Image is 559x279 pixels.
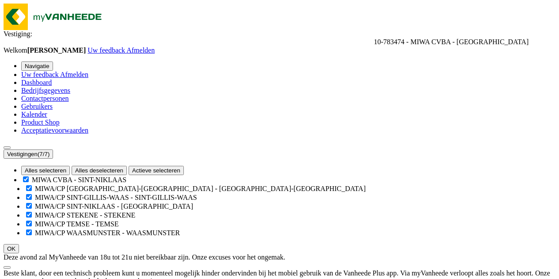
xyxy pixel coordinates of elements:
button: Alles selecteren [21,166,70,175]
a: Bedrijfsgegevens [21,87,70,94]
span: 10-783474 - MIWA CVBA - SINT-NIKLAAS [374,38,529,46]
span: Welkom [4,46,87,54]
span: Uw feedback [87,46,125,54]
label: MIWA/CP WAASMUNSTER - WAASMUNSTER [35,229,180,237]
button: Navigatie [21,61,53,71]
a: Gebruikers [21,103,53,110]
label: MIWA CVBA - SINT-NIKLAAS [32,176,126,183]
strong: [PERSON_NAME] [27,46,86,54]
button: Vestigingen(7/7) [4,149,53,159]
a: Contactpersonen [21,95,69,102]
button: Alles deselecteren [72,166,127,175]
label: MIWA/CP SINT-GILLIS-WAAS - SINT-GILLIS-WAAS [35,194,197,201]
count: (7/7) [38,151,49,157]
label: MIWA/CP STEKENE - STEKENE [35,211,135,219]
button: OK [4,244,19,253]
a: Acceptatievoorwaarden [21,126,88,134]
div: Deze avond zal MyVanheede van 18u tot 21u niet bereikbaar zijn. Onze excuses voor het ongemak. [4,253,555,261]
span: Vestiging: [4,30,32,38]
a: Uw feedback [21,71,60,78]
button: Actieve selecteren [129,166,184,175]
label: MIWA/CP TEMSE - TEMSE [35,220,119,228]
span: Navigatie [25,63,49,69]
a: Product Shop [21,118,60,126]
a: Afmelden [60,71,88,78]
a: Dashboard [21,79,52,86]
span: Uw feedback [21,71,59,78]
a: Kalender [21,111,47,118]
span: Vestigingen [7,151,49,157]
label: MIWA/CP [GEOGRAPHIC_DATA]-[GEOGRAPHIC_DATA] - [GEOGRAPHIC_DATA]-[GEOGRAPHIC_DATA] [35,185,365,192]
a: Afmelden [126,46,155,54]
a: Uw feedback [87,46,126,54]
label: MIWA/CP SINT-NIKLAAS - [GEOGRAPHIC_DATA] [35,203,193,210]
img: myVanheede [4,4,110,30]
